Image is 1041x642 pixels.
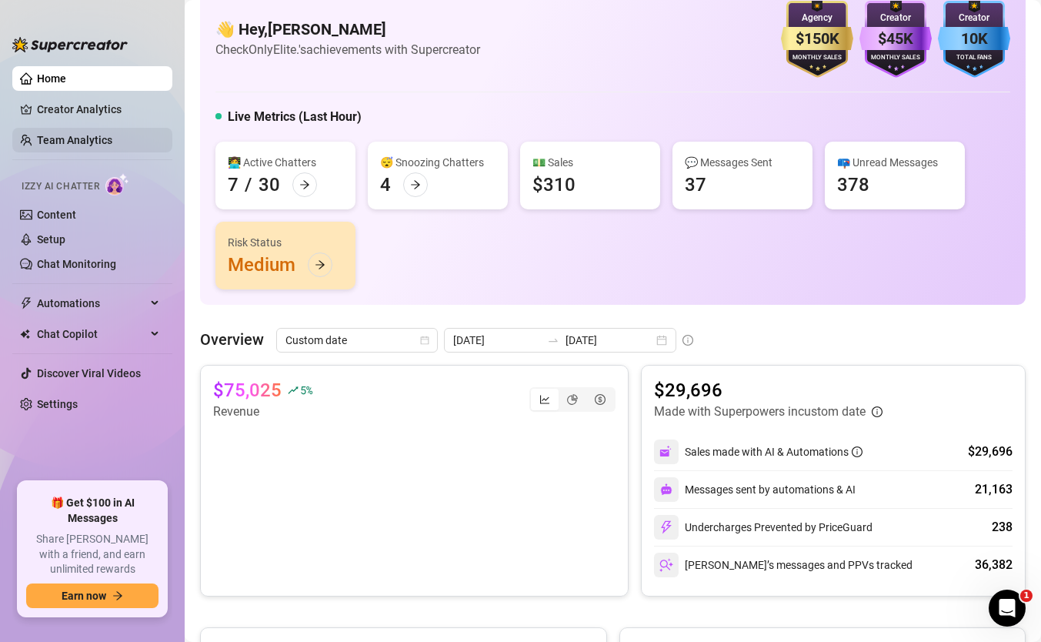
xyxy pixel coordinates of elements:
div: Creator [859,11,932,25]
span: rise [288,385,299,396]
img: svg%3e [659,520,673,534]
img: svg%3e [660,483,672,496]
div: 📪 Unread Messages [837,154,953,171]
span: to [547,334,559,346]
div: 💵 Sales [532,154,648,171]
div: 😴 Snoozing Chatters [380,154,495,171]
h4: 👋 Hey, [PERSON_NAME] [215,18,480,40]
div: [PERSON_NAME]’s messages and PPVs tracked [654,553,913,577]
a: Setup [37,233,65,246]
a: Creator Analytics [37,97,160,122]
article: $75,025 [213,378,282,403]
div: $310 [532,172,576,197]
span: info-circle [852,446,862,457]
span: arrow-right [112,590,123,601]
div: $150K [781,27,853,51]
span: pie-chart [567,394,578,405]
div: Monthly Sales [859,53,932,63]
div: 21,163 [975,480,1013,499]
span: Custom date [285,329,429,352]
span: line-chart [539,394,550,405]
div: Creator [938,11,1010,25]
div: 💬 Messages Sent [685,154,800,171]
span: swap-right [547,334,559,346]
div: Undercharges Prevented by PriceGuard [654,515,873,540]
span: Izzy AI Chatter [22,179,99,194]
article: Check OnlyElite.'s achievements with Supercreator [215,40,480,59]
a: Home [37,72,66,85]
div: 7 [228,172,239,197]
article: Revenue [213,403,312,421]
a: Content [37,209,76,221]
span: 🎁 Get $100 in AI Messages [26,496,158,526]
div: $45K [859,27,932,51]
h5: Live Metrics (Last Hour) [228,108,362,126]
span: Earn now [62,590,106,602]
img: logo-BBDzfeDw.svg [12,37,128,52]
div: $29,696 [968,443,1013,461]
img: svg%3e [659,445,673,459]
div: Total Fans [938,53,1010,63]
span: Automations [37,291,146,316]
span: Chat Copilot [37,322,146,346]
div: Sales made with AI & Automations [685,443,862,460]
img: svg%3e [659,558,673,572]
span: info-circle [872,406,883,417]
div: 10K [938,27,1010,51]
iframe: Intercom live chat [989,590,1026,627]
div: 36,382 [975,556,1013,574]
div: 238 [992,518,1013,537]
a: Team Analytics [37,134,112,146]
article: Overview [200,328,264,351]
img: purple-badge-B9DA21FR.svg [859,1,932,78]
div: 378 [837,172,869,197]
div: 37 [685,172,706,197]
span: Share [PERSON_NAME] with a friend, and earn unlimited rewards [26,532,158,577]
a: Chat Monitoring [37,258,116,270]
span: arrow-right [299,179,310,190]
span: info-circle [682,335,693,346]
input: Start date [453,332,541,349]
input: End date [566,332,653,349]
a: Discover Viral Videos [37,367,141,380]
span: arrow-right [315,259,325,270]
span: dollar-circle [595,394,606,405]
span: thunderbolt [20,297,32,309]
span: 1 [1020,590,1033,602]
span: calendar [420,336,429,345]
article: $29,696 [654,378,883,403]
img: AI Chatter [105,173,129,196]
div: Monthly Sales [781,53,853,63]
button: Earn nowarrow-right [26,583,158,608]
img: blue-badge-DgoSNQY1.svg [938,1,1010,78]
article: Made with Superpowers in custom date [654,403,866,421]
img: Chat Copilot [20,329,30,339]
span: 5 % [300,383,312,397]
div: 30 [259,172,280,197]
div: Agency [781,11,853,25]
div: Messages sent by automations & AI [654,477,856,502]
img: gold-badge-CigiZidd.svg [781,1,853,78]
div: segmented control [529,387,616,412]
div: 👩‍💻 Active Chatters [228,154,343,171]
div: Risk Status [228,234,343,251]
a: Settings [37,398,78,410]
span: arrow-right [410,179,421,190]
div: 4 [380,172,391,197]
